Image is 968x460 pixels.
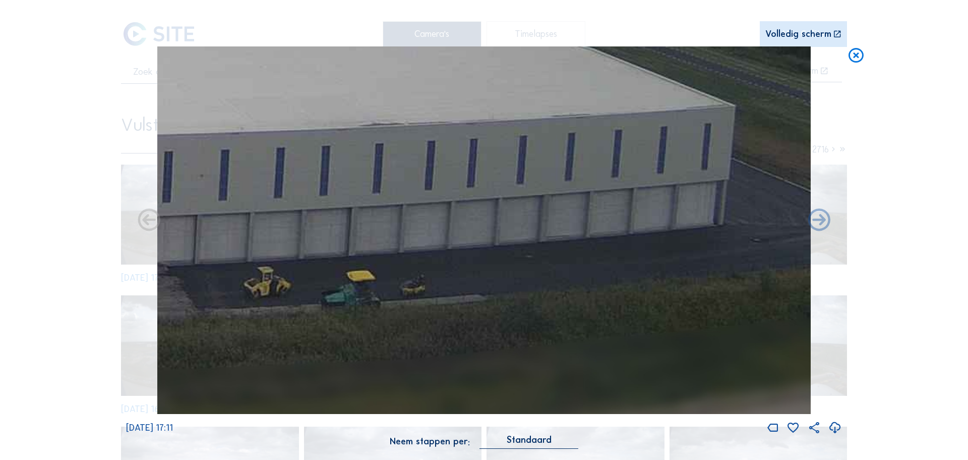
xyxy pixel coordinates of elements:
i: Back [806,207,832,234]
div: Standaard [507,435,552,444]
span: [DATE] 17:11 [126,422,173,433]
div: Standaard [479,435,578,449]
div: Volledig scherm [765,30,831,39]
img: Image [157,46,811,415]
i: Forward [136,207,162,234]
div: Neem stappen per: [390,437,470,446]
